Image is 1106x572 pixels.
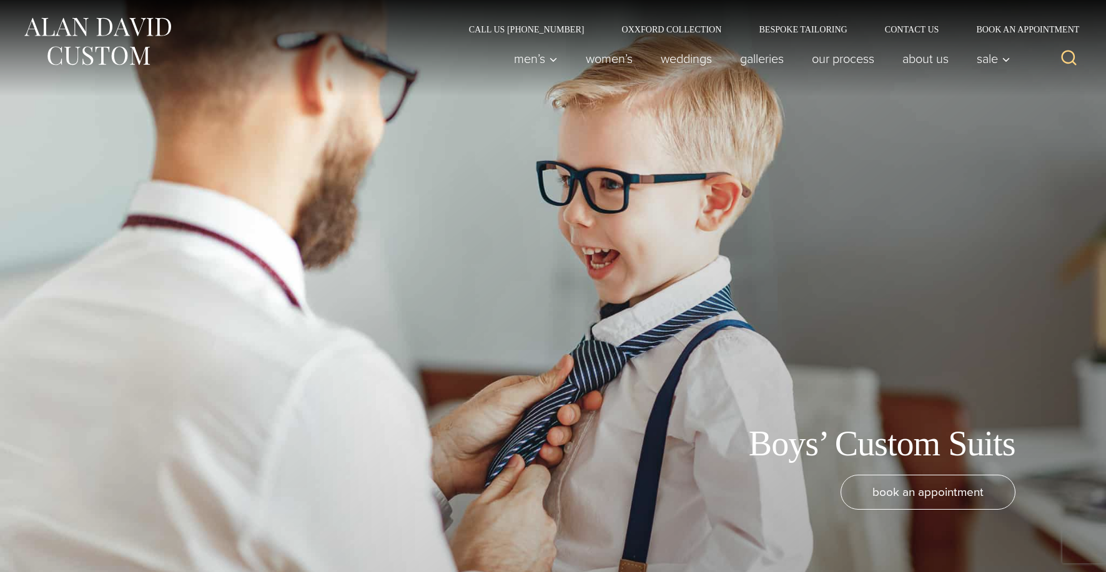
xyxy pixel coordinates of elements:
[872,483,984,501] span: book an appointment
[646,46,726,71] a: weddings
[726,46,797,71] a: Galleries
[571,46,646,71] a: Women’s
[603,25,740,34] a: Oxxford Collection
[500,46,1017,71] nav: Primary Navigation
[22,14,172,69] img: Alan David Custom
[1054,44,1084,74] button: View Search Form
[797,46,888,71] a: Our Process
[866,25,958,34] a: Contact Us
[977,52,1010,65] span: Sale
[749,423,1015,465] h1: Boys’ Custom Suits
[450,25,1084,34] nav: Secondary Navigation
[740,25,866,34] a: Bespoke Tailoring
[957,25,1084,34] a: Book an Appointment
[888,46,962,71] a: About Us
[450,25,603,34] a: Call Us [PHONE_NUMBER]
[841,475,1015,510] a: book an appointment
[514,52,558,65] span: Men’s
